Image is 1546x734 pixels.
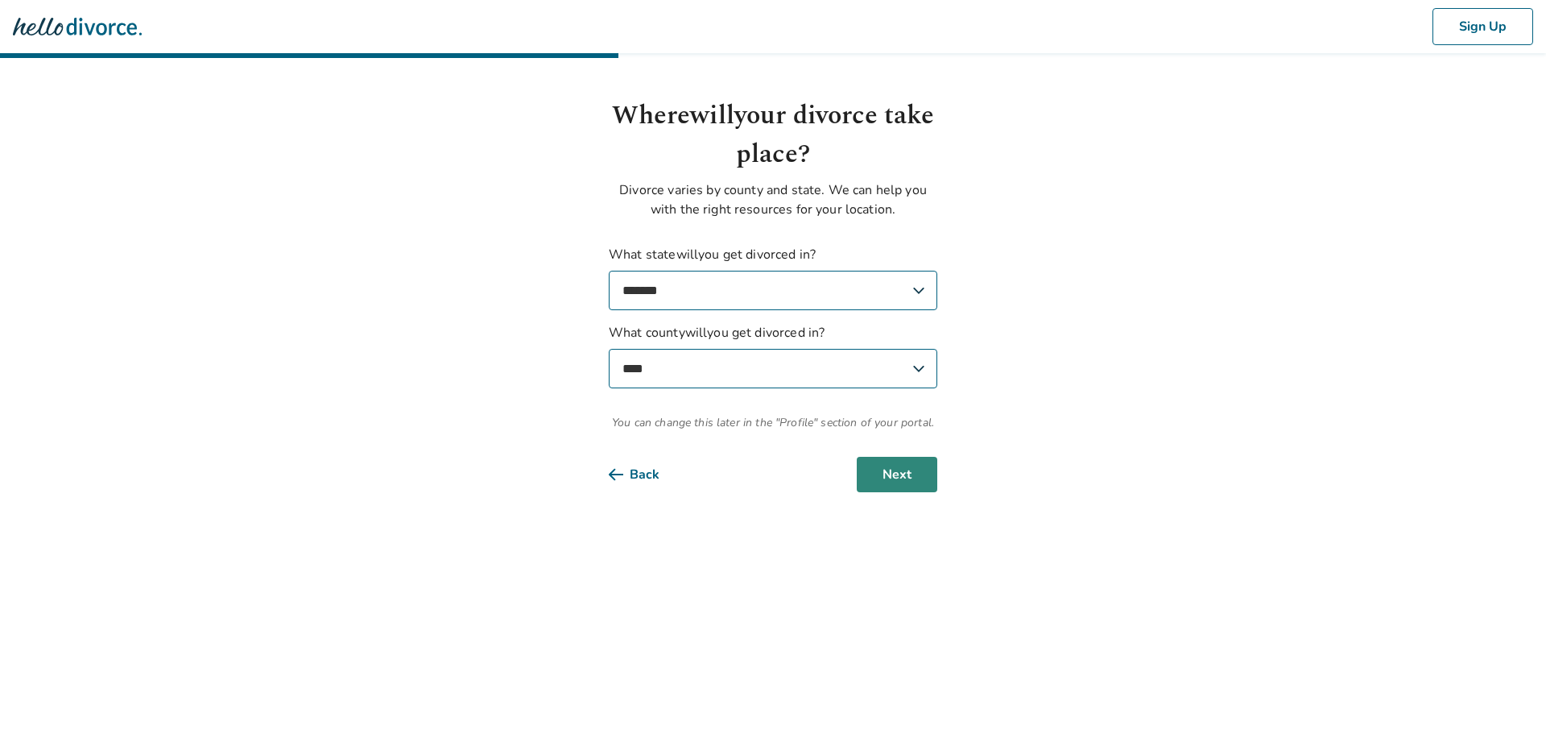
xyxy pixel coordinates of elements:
[13,10,142,43] img: Hello Divorce Logo
[609,97,937,174] h1: Where will your divorce take place?
[1465,657,1546,734] iframe: Chat Widget
[609,180,937,219] p: Divorce varies by county and state. We can help you with the right resources for your location.
[857,457,937,492] button: Next
[609,457,685,492] button: Back
[1432,8,1533,45] button: Sign Up
[609,414,937,431] span: You can change this later in the "Profile" section of your portal.
[609,323,937,388] label: What county will you get divorced in?
[609,271,937,310] select: What statewillyou get divorced in?
[609,245,937,310] label: What state will you get divorced in?
[609,349,937,388] select: What countywillyou get divorced in?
